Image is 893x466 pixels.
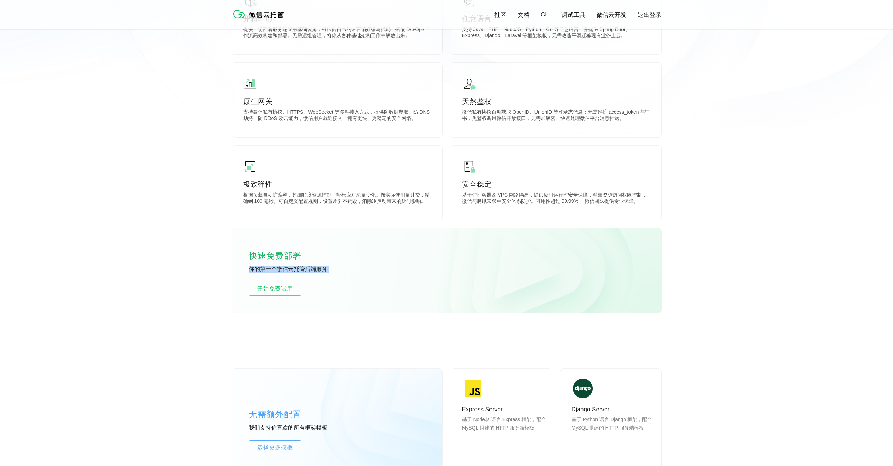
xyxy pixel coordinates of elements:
p: Express Server [462,405,546,414]
p: 快速免费部署 [249,249,319,263]
p: 基于 Node.js 语言 Express 框架，配合 MySQL 搭建的 HTTP 服务端模板 [462,415,546,449]
a: 文档 [518,11,529,19]
p: 支持微信私有协议、HTTPS、WebSocket 等多种接入方式，提供防数据爬取、防 DNS 劫持、防 DDoS 攻击能力，微信用户就近接入，拥有更快、更稳定的安全网络。 [243,109,431,123]
p: 安全稳定 [462,179,650,189]
p: 基于 Python 语言 Django 框架，配合 MySQL 搭建的 HTTP 服务端模板 [572,415,656,449]
p: 提供一切部署服务端应用基础设施，可根据自己的语言偏好编写代码，搭配 DevOps 工作流高效构建和部署。无需运维管理，将你从各种基础架构工作中解放出来。 [243,26,431,40]
p: Django Server [572,405,656,414]
span: 选择更多模板 [249,443,301,452]
p: 极致弹性 [243,179,431,189]
a: CLI [541,11,550,18]
p: 支持 Java、PHP、NodeJS、Python、Go 等任意语言，并提供 Spring Boot、Express、Django、Laravel 等框架模板，无需改造平滑迁移现有业务上云。 [462,26,650,40]
p: 根据负载自动扩缩容，超细粒度资源控制，轻松应对流量变化。按实际使用量计费，精确到 100 毫秒。可自定义配置规则，设置常驻不销毁，消除冷启动带来的延时影响。 [243,192,431,206]
a: 调试工具 [561,11,585,19]
p: 原生网关 [243,96,431,106]
a: 微信云托管 [232,16,288,22]
a: 社区 [494,11,506,19]
p: 无需额外配置 [249,407,354,421]
a: 退出登录 [638,11,661,19]
p: 基于弹性容器及 VPC 网络隔离，提供应用运行时安全保障，精细资源访问权限控制，微信与腾讯云双重安全体系防护。可用性超过 99.99% ，微信团队提供专业保障。 [462,192,650,206]
p: 天然鉴权 [462,96,650,106]
span: 开始免费试用 [249,285,301,293]
p: 你的第一个微信云托管后端服务 [249,266,354,273]
p: 我们支持你喜欢的所有框架模板 [249,424,354,432]
a: 微信云开发 [597,11,626,19]
p: 微信私有协议自动获取 OpenID、UnionID 等登录态信息；无需维护 access_token 与证书，免鉴权调用微信开放接口；无需加解密，快速处理微信平台消息推送。 [462,109,650,123]
img: 微信云托管 [232,7,288,21]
